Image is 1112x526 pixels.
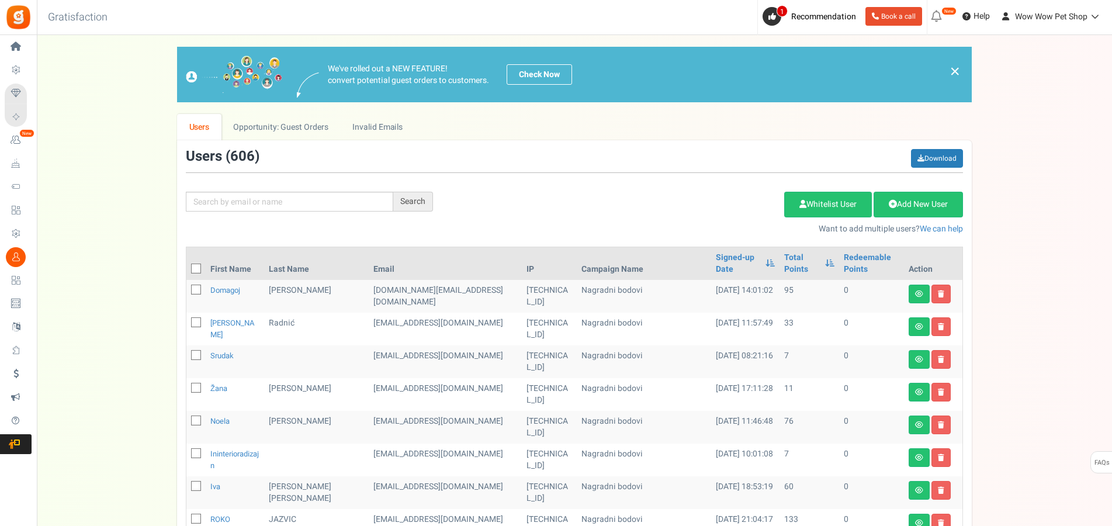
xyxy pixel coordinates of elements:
[780,378,839,411] td: 11
[839,313,904,345] td: 0
[369,313,522,345] td: [EMAIL_ADDRESS][DOMAIN_NAME]
[522,247,577,280] th: IP
[264,313,369,345] td: Radnić
[177,114,221,140] a: Users
[839,345,904,378] td: 0
[763,7,861,26] a: 1 Recommendation
[206,247,264,280] th: First Name
[507,64,572,85] a: Check Now
[451,223,963,235] p: Want to add multiple users?
[938,356,944,363] i: Delete user
[711,411,780,444] td: [DATE] 11:46:48
[264,411,369,444] td: [PERSON_NAME]
[971,11,990,22] span: Help
[941,7,957,15] em: New
[839,280,904,313] td: 0
[915,389,923,396] i: View details
[711,378,780,411] td: [DATE] 17:11:28
[938,421,944,428] i: Delete user
[369,378,522,411] td: [EMAIL_ADDRESS][DOMAIN_NAME]
[328,63,489,86] p: We've rolled out a NEW FEATURE! convert potential guest orders to customers.
[780,444,839,476] td: 7
[711,476,780,509] td: [DATE] 18:53:19
[577,411,711,444] td: Nagradni bodovi
[915,323,923,330] i: View details
[915,487,923,494] i: View details
[186,149,259,164] h3: Users ( )
[522,444,577,476] td: [TECHNICAL_ID]
[210,416,230,427] a: Noela
[522,313,577,345] td: [TECHNICAL_ID]
[938,487,944,494] i: Delete user
[911,149,963,168] a: Download
[780,345,839,378] td: 7
[577,247,711,280] th: Campaign Name
[904,247,962,280] th: Action
[711,345,780,378] td: [DATE] 08:21:16
[711,280,780,313] td: [DATE] 14:01:02
[839,411,904,444] td: 0
[844,252,899,275] a: Redeemable Points
[1015,11,1087,23] span: Wow Wow Pet Shop
[210,285,240,296] a: Domagoj
[865,7,922,26] a: Book a call
[264,247,369,280] th: Last Name
[369,247,522,280] th: Email
[780,313,839,345] td: 33
[522,378,577,411] td: [TECHNICAL_ID]
[369,345,522,378] td: customer
[711,313,780,345] td: [DATE] 11:57:49
[210,317,255,340] a: [PERSON_NAME]
[186,192,393,212] input: Search by email or name
[35,6,120,29] h3: Gratisfaction
[210,448,259,471] a: ininterioradizajn
[369,280,522,313] td: [DOMAIN_NAME][EMAIL_ADDRESS][DOMAIN_NAME]
[780,411,839,444] td: 76
[839,476,904,509] td: 0
[915,454,923,461] i: View details
[230,146,255,167] span: 606
[577,345,711,378] td: Nagradni bodovi
[938,323,944,330] i: Delete user
[780,280,839,313] td: 95
[5,4,32,30] img: Gratisfaction
[938,290,944,297] i: Delete user
[780,476,839,509] td: 60
[577,378,711,411] td: Nagradni bodovi
[874,192,963,217] a: Add New User
[210,383,227,394] a: Žana
[839,378,904,411] td: 0
[5,130,32,150] a: New
[777,5,788,17] span: 1
[264,378,369,411] td: [PERSON_NAME]
[186,56,282,94] img: images
[920,223,963,235] a: We can help
[915,356,923,363] i: View details
[1094,452,1110,474] span: FAQs
[784,252,819,275] a: Total Points
[264,476,369,509] td: [PERSON_NAME] [PERSON_NAME]
[577,444,711,476] td: Nagradni bodovi
[950,64,960,78] a: ×
[784,192,872,217] a: Whitelist User
[915,290,923,297] i: View details
[577,476,711,509] td: Nagradni bodovi
[264,280,369,313] td: [PERSON_NAME]
[958,7,995,26] a: Help
[915,421,923,428] i: View details
[522,411,577,444] td: [TECHNICAL_ID]
[791,11,856,23] span: Recommendation
[393,192,433,212] div: Search
[522,345,577,378] td: [TECHNICAL_ID]
[19,129,34,137] em: New
[577,280,711,313] td: Nagradni bodovi
[210,350,234,361] a: srudak
[839,444,904,476] td: 0
[716,252,760,275] a: Signed-up Date
[341,114,415,140] a: Invalid Emails
[938,454,944,461] i: Delete user
[522,280,577,313] td: [TECHNICAL_ID]
[938,389,944,396] i: Delete user
[210,514,230,525] a: ROKO
[711,444,780,476] td: [DATE] 10:01:08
